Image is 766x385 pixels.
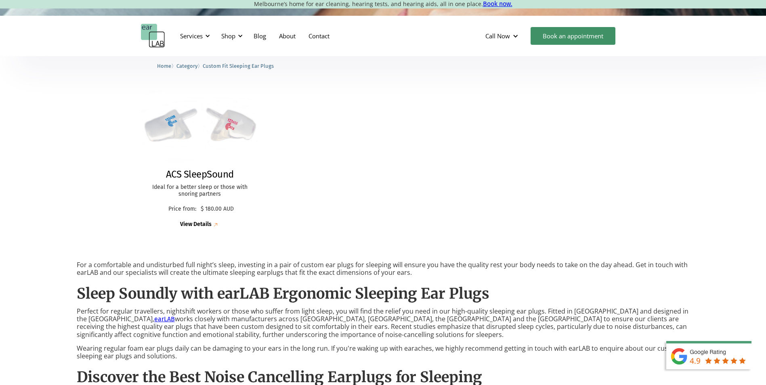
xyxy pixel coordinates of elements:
[77,345,690,360] p: Wearing regular foam ear plugs daily can be damaging to your ears in the long run. If you're waki...
[221,32,235,40] div: Shop
[77,261,690,276] p: For a comfortable and undisturbed full night’s sleep, investing in a pair of custom ear plugs for...
[180,221,212,228] div: View Details
[273,24,302,48] a: About
[154,315,175,323] a: earLAB
[176,62,203,70] li: 〉
[157,63,171,69] span: Home
[175,24,212,48] div: Services
[247,24,273,48] a: Blog
[203,63,274,69] span: Custom Fit Sleeping Ear Plugs
[180,32,203,40] div: Services
[77,308,690,339] p: Perfect for regular travellers, nightshift workers or those who suffer from light sleep, you will...
[77,285,690,303] h2: Sleep Soundly with earLAB Ergonomic Sleeping Ear Plugs
[201,206,234,213] p: $ 180.00 AUD
[149,184,251,198] p: Ideal for a better sleep or those with snoring partners
[531,27,615,45] a: Book an appointment
[176,63,197,69] span: Category
[479,24,527,48] div: Call Now
[485,32,510,40] div: Call Now
[135,81,265,171] img: ACS SleepSound
[176,62,197,69] a: Category
[166,206,199,213] p: Price from:
[166,169,234,180] h2: ACS SleepSound
[203,62,274,69] a: Custom Fit Sleeping Ear Plugs
[141,24,165,48] a: home
[141,85,259,229] a: ACS SleepSoundACS SleepSoundIdeal for a better sleep or those with snoring partnersPrice from:$ 1...
[302,24,336,48] a: Contact
[216,24,245,48] div: Shop
[157,62,176,70] li: 〉
[157,62,171,69] a: Home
